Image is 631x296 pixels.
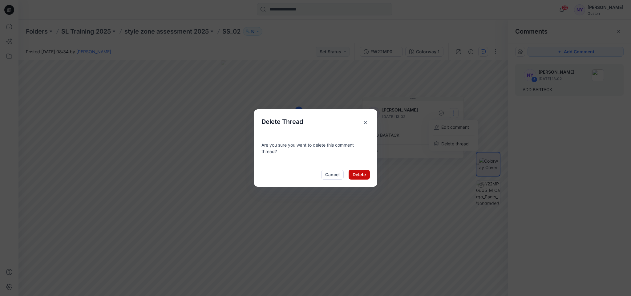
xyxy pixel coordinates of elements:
[349,170,370,180] button: Delete
[360,117,371,128] span: ×
[321,170,344,180] button: Cancel
[353,109,377,134] button: Close
[254,134,377,162] div: Are you sure you want to delete this comment thread?
[254,109,310,134] h5: Delete Thread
